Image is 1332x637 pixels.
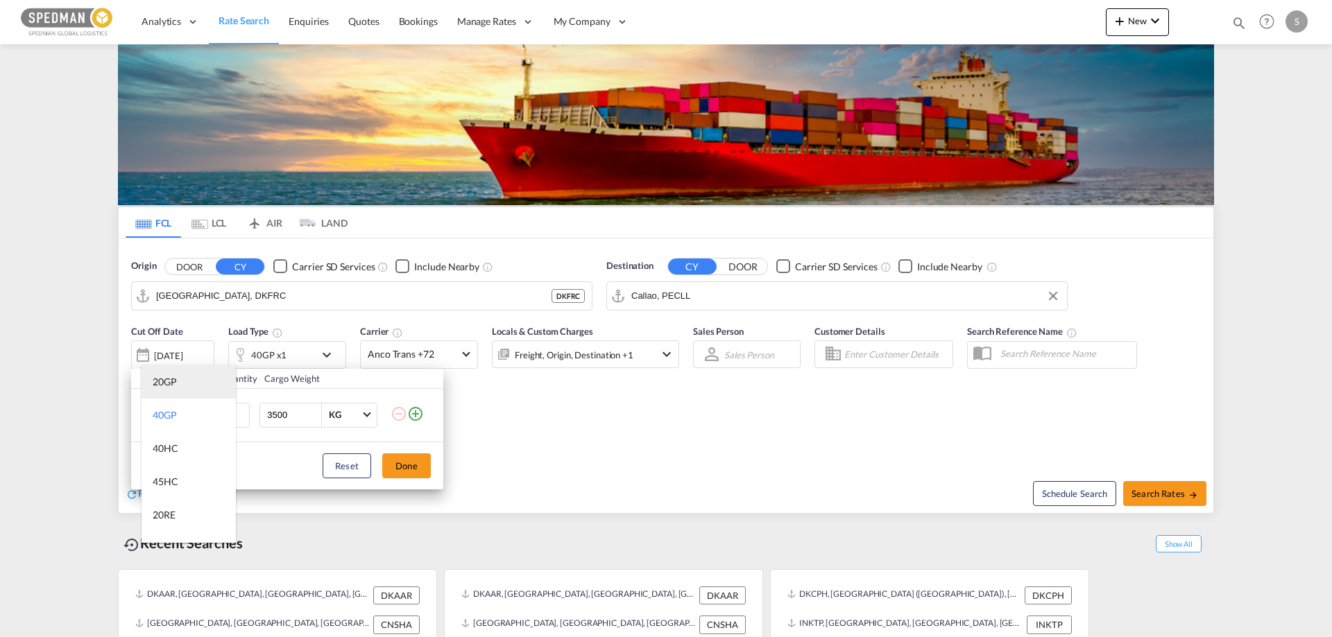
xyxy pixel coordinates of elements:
div: 40HC [153,442,178,455]
div: 20RE [153,508,176,522]
div: 45HC [153,475,178,489]
div: 20GP [153,375,177,389]
div: 40RE [153,541,176,555]
div: 40GP [153,408,177,422]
